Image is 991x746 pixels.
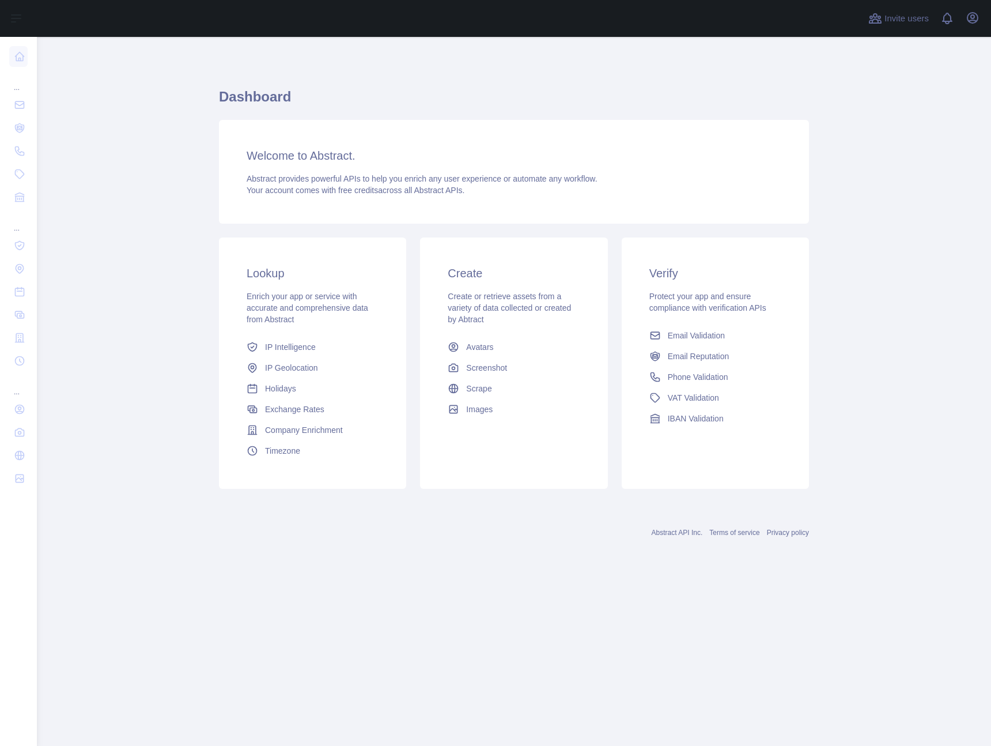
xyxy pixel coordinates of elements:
[466,341,493,353] span: Avatars
[668,351,729,362] span: Email Reputation
[219,88,809,115] h1: Dashboard
[265,341,316,353] span: IP Intelligence
[338,186,378,195] span: free credits
[884,12,929,25] span: Invite users
[242,440,383,461] a: Timezone
[767,529,809,537] a: Privacy policy
[645,367,786,387] a: Phone Validation
[265,445,300,457] span: Timezone
[466,404,493,415] span: Images
[443,399,584,420] a: Images
[247,292,368,324] span: Enrich your app or service with accurate and comprehensive data from Abstract
[265,404,324,415] span: Exchange Rates
[247,174,597,183] span: Abstract provides powerful APIs to help you enrich any user experience or automate any workflow.
[443,357,584,378] a: Screenshot
[709,529,759,537] a: Terms of service
[645,325,786,346] a: Email Validation
[448,265,580,281] h3: Create
[652,529,703,537] a: Abstract API Inc.
[466,362,507,374] span: Screenshot
[668,371,728,383] span: Phone Validation
[443,337,584,357] a: Avatars
[443,378,584,399] a: Scrape
[466,383,491,394] span: Scrape
[866,9,931,28] button: Invite users
[668,330,725,341] span: Email Validation
[247,186,464,195] span: Your account comes with across all Abstract APIs.
[645,408,786,429] a: IBAN Validation
[668,413,724,424] span: IBAN Validation
[265,424,343,436] span: Company Enrichment
[265,362,318,374] span: IP Geolocation
[9,374,28,397] div: ...
[242,337,383,357] a: IP Intelligence
[242,420,383,440] a: Company Enrichment
[668,392,719,404] span: VAT Validation
[247,148,781,164] h3: Welcome to Abstract.
[649,292,766,312] span: Protect your app and ensure compliance with verification APIs
[242,378,383,399] a: Holidays
[9,210,28,233] div: ...
[645,346,786,367] a: Email Reputation
[9,69,28,92] div: ...
[649,265,781,281] h3: Verify
[242,357,383,378] a: IP Geolocation
[247,265,379,281] h3: Lookup
[645,387,786,408] a: VAT Validation
[265,383,296,394] span: Holidays
[242,399,383,420] a: Exchange Rates
[448,292,571,324] span: Create or retrieve assets from a variety of data collected or created by Abtract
